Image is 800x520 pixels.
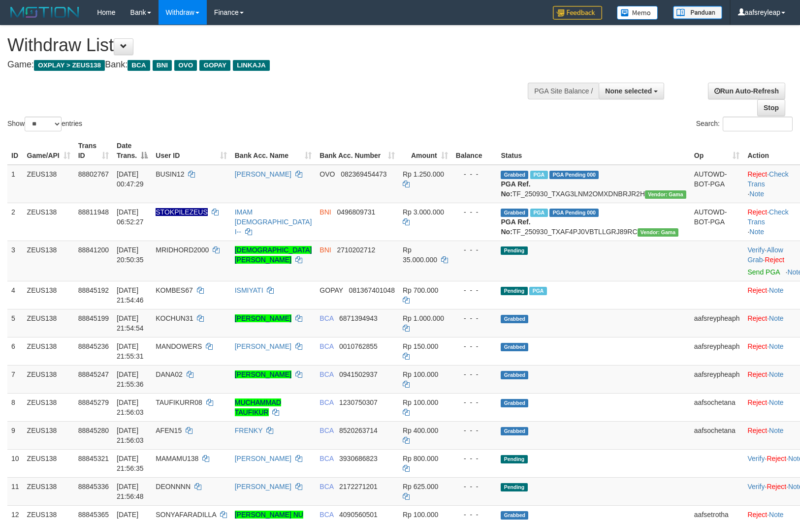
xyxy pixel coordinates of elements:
[320,170,335,178] span: OVO
[339,314,378,322] span: Copy 6871394943 to clipboard
[235,455,291,462] a: [PERSON_NAME]
[78,398,109,406] span: 88845279
[553,6,602,20] img: Feedback.jpg
[7,477,23,505] td: 11
[456,510,493,520] div: - - -
[501,399,528,407] span: Grabbed
[117,370,144,388] span: [DATE] 21:55:36
[235,483,291,490] a: [PERSON_NAME]
[769,370,784,378] a: Note
[403,170,444,178] span: Rp 1.250.000
[497,165,690,203] td: TF_250930_TXAG3LNM2OMXDNBRJR2H
[235,246,312,264] a: [DEMOGRAPHIC_DATA][PERSON_NAME]
[456,426,493,435] div: - - -
[231,137,316,165] th: Bank Acc. Name: activate to sort column ascending
[320,208,331,216] span: BNI
[7,365,23,393] td: 7
[23,449,74,477] td: ZEUS138
[403,398,438,406] span: Rp 100.000
[456,207,493,217] div: - - -
[117,427,144,444] span: [DATE] 21:56:03
[769,342,784,350] a: Note
[78,370,109,378] span: 88845247
[7,337,23,365] td: 6
[399,137,452,165] th: Amount: activate to sort column ascending
[403,427,438,434] span: Rp 400.000
[233,60,270,71] span: LINKAJA
[747,170,788,188] a: Check Trans
[747,483,765,490] a: Verify
[152,137,230,165] th: User ID: activate to sort column ascending
[501,483,527,491] span: Pending
[156,370,182,378] span: DANA02
[747,268,779,276] a: Send PGA
[320,314,333,322] span: BCA
[320,370,333,378] span: BCA
[690,165,744,203] td: AUTOWD-BOT-PGA
[339,370,378,378] span: Copy 0941502937 to clipboard
[337,246,375,254] span: Copy 2710202712 to clipboard
[156,246,209,254] span: MRIDHORD2000
[117,286,144,304] span: [DATE] 21:54:46
[501,209,528,217] span: Grabbed
[23,365,74,393] td: ZEUS138
[7,5,82,20] img: MOTION_logo.png
[23,477,74,505] td: ZEUS138
[156,170,184,178] span: BUSIN12
[235,342,291,350] a: [PERSON_NAME]
[747,170,767,178] a: Reject
[128,60,150,71] span: BCA
[156,314,193,322] span: KOCHUN31
[769,427,784,434] a: Note
[339,511,378,519] span: Copy 4090560501 to clipboard
[341,170,386,178] span: Copy 082369454473 to clipboard
[78,455,109,462] span: 88845321
[23,393,74,421] td: ZEUS138
[690,393,744,421] td: aafsochetana
[235,370,291,378] a: [PERSON_NAME]
[25,117,62,131] select: Showentries
[403,370,438,378] span: Rp 100.000
[320,246,331,254] span: BNI
[708,83,785,99] a: Run Auto-Refresh
[78,286,109,294] span: 88845192
[403,342,438,350] span: Rp 150.000
[34,60,105,71] span: OXPLAY > ZEUS138
[7,117,82,131] label: Show entries
[769,398,784,406] a: Note
[117,314,144,332] span: [DATE] 21:54:54
[403,511,438,519] span: Rp 100.000
[456,482,493,491] div: - - -
[349,286,395,294] span: Copy 081367401048 to clipboard
[78,314,109,322] span: 88845199
[497,137,690,165] th: Status
[757,99,785,116] a: Stop
[78,483,109,490] span: 88845336
[529,287,546,295] span: Marked by aafsreyleap
[23,421,74,449] td: ZEUS138
[497,203,690,241] td: TF_250930_TXAF4PJ0VBTLLGRJ89RC
[617,6,658,20] img: Button%20Memo.svg
[235,511,303,519] a: [PERSON_NAME] NU
[199,60,230,71] span: GOPAY
[690,421,744,449] td: aafsochetana
[767,455,786,462] a: Reject
[339,483,378,490] span: Copy 2172271201 to clipboard
[501,371,528,379] span: Grabbed
[74,137,113,165] th: Trans ID: activate to sort column ascending
[452,137,497,165] th: Balance
[456,341,493,351] div: - - -
[501,180,530,198] b: PGA Ref. No:
[7,203,23,241] td: 2
[7,137,23,165] th: ID
[690,337,744,365] td: aafsreypheaph
[765,256,784,264] a: Reject
[7,449,23,477] td: 10
[403,483,438,490] span: Rp 625.000
[320,511,333,519] span: BCA
[320,398,333,406] span: BCA
[320,286,343,294] span: GOPAY
[320,427,333,434] span: BCA
[7,241,23,281] td: 3
[78,208,109,216] span: 88811948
